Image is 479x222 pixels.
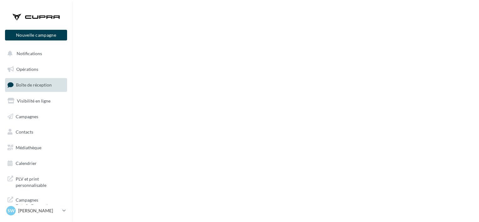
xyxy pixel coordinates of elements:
[4,94,68,108] a: Visibilité en ligne
[16,82,52,87] span: Boîte de réception
[16,66,38,72] span: Opérations
[4,125,68,139] a: Contacts
[4,193,68,212] a: Campagnes DataOnDemand
[4,63,68,76] a: Opérations
[17,51,42,56] span: Notifications
[16,196,65,209] span: Campagnes DataOnDemand
[16,175,65,188] span: PLV et print personnalisable
[4,78,68,92] a: Boîte de réception
[17,98,50,103] span: Visibilité en ligne
[16,129,33,135] span: Contacts
[4,47,66,60] button: Notifications
[4,141,68,154] a: Médiathèque
[5,205,67,217] a: SW [PERSON_NAME]
[5,30,67,40] button: Nouvelle campagne
[16,114,38,119] span: Campagnes
[18,208,60,214] p: [PERSON_NAME]
[4,172,68,191] a: PLV et print personnalisable
[4,157,68,170] a: Calendrier
[8,208,15,214] span: SW
[16,145,41,150] span: Médiathèque
[16,161,37,166] span: Calendrier
[4,110,68,123] a: Campagnes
